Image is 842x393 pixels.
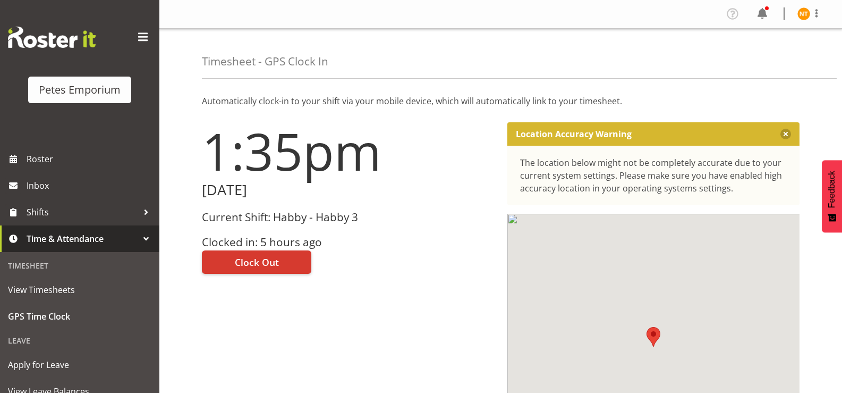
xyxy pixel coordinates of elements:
button: Close message [780,129,791,139]
h4: Timesheet - GPS Clock In [202,55,328,68]
button: Feedback - Show survey [822,160,842,232]
a: GPS Time Clock [3,303,157,330]
img: nicole-thomson8388.jpg [797,7,810,20]
span: Inbox [27,178,154,194]
a: Apply for Leave [3,352,157,378]
p: Automatically clock-in to your shift via your mobile device, which will automatically link to you... [202,95,800,107]
span: Feedback [827,171,837,208]
div: The location below might not be completely accurate due to your current system settings. Please m... [520,156,787,195]
div: Timesheet [3,255,157,277]
h3: Clocked in: 5 hours ago [202,236,495,248]
div: Leave [3,330,157,352]
span: View Timesheets [8,282,151,298]
span: Apply for Leave [8,357,151,373]
span: Roster [27,151,154,167]
img: Rosterit website logo [8,27,96,48]
h3: Current Shift: Habby - Habby 3 [202,211,495,223]
h1: 1:35pm [202,122,495,180]
span: Clock Out [235,255,279,269]
div: Petes Emporium [39,82,121,98]
span: Shifts [27,204,138,220]
p: Location Accuracy Warning [516,129,632,139]
span: Time & Attendance [27,231,138,247]
a: View Timesheets [3,277,157,303]
h2: [DATE] [202,182,495,198]
span: GPS Time Clock [8,308,151,324]
button: Clock Out [202,250,311,274]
